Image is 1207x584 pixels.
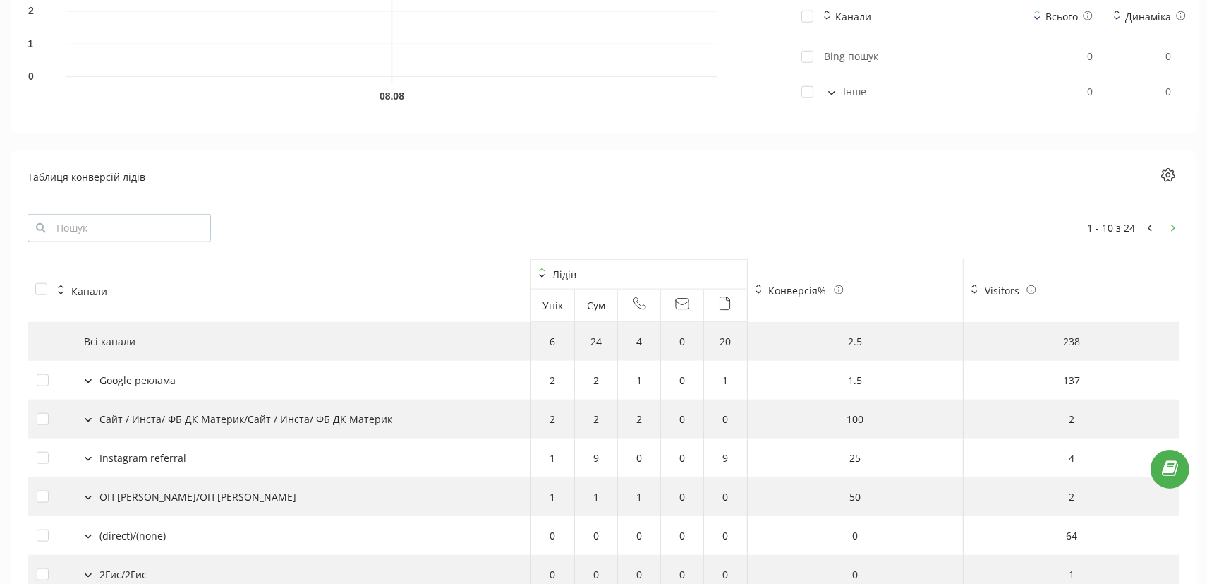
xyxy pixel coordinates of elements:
[835,9,871,24] div: Канали
[704,516,747,555] td: 0
[618,400,661,439] td: 2
[575,477,618,516] td: 1
[531,516,574,555] td: 0
[618,516,661,555] td: 0
[618,322,661,361] td: 4
[575,439,618,477] td: 9
[661,361,704,400] td: 0
[99,567,147,582] div: 2Гис/2Гис
[531,477,574,516] td: 1
[704,322,747,361] td: 20
[531,361,574,400] td: 2
[99,451,186,465] div: Instagram referral
[661,322,704,361] td: 0
[618,361,661,400] td: 1
[99,528,166,543] div: (direct)/(none)
[748,361,964,400] td: 1.5
[1114,9,1186,24] div: Динаміка
[618,477,661,516] td: 1
[84,334,135,349] div: Всі канали
[704,361,747,400] td: 1
[99,373,176,388] div: Google реклама
[99,412,392,427] div: Сайт / Инста/ ФБ ДК Материк/Сайт / Инста/ ФБ ДК Материк
[575,322,618,361] td: 24
[1034,9,1093,24] div: Всього
[575,516,618,555] td: 0
[964,477,1179,516] td: 2
[531,290,574,322] th: Унік
[28,71,34,82] text: 0
[531,400,574,439] td: 2
[748,477,964,516] td: 50
[661,477,704,516] td: 0
[99,489,296,504] div: ОП [PERSON_NAME]/ОП [PERSON_NAME]
[575,400,618,439] td: 2
[985,283,1019,298] div: Visitors
[769,283,827,298] div: Конверсія %
[531,259,747,290] th: Лідів
[531,439,574,477] td: 1
[748,439,964,477] td: 25
[704,477,747,516] td: 0
[964,361,1179,400] td: 137
[748,322,964,361] td: 2.5
[748,516,964,555] td: 0
[704,400,747,439] td: 0
[28,259,531,322] th: Канали
[28,6,34,17] text: 2
[531,322,574,361] td: 6
[748,400,964,439] td: 100
[1087,221,1179,235] div: 1 - 10 з 24
[661,400,704,439] td: 0
[1165,85,1171,99] span: 0
[1034,85,1093,99] div: 0
[28,169,145,184] div: Таблиця конверсій лідів
[801,85,1013,99] div: Інше
[964,439,1179,477] td: 4
[704,439,747,477] td: 9
[964,516,1179,555] td: 64
[618,439,661,477] td: 0
[575,361,618,400] td: 2
[1165,49,1171,64] span: 0
[1034,49,1093,64] div: 0
[661,516,704,555] td: 0
[28,38,33,49] text: 1
[380,90,404,102] text: 08.08
[28,214,211,242] input: Пошук
[575,290,618,322] th: Сум
[661,439,704,477] td: 0
[801,49,1013,64] div: Bing пошук
[964,322,1179,361] td: 238
[964,400,1179,439] td: 2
